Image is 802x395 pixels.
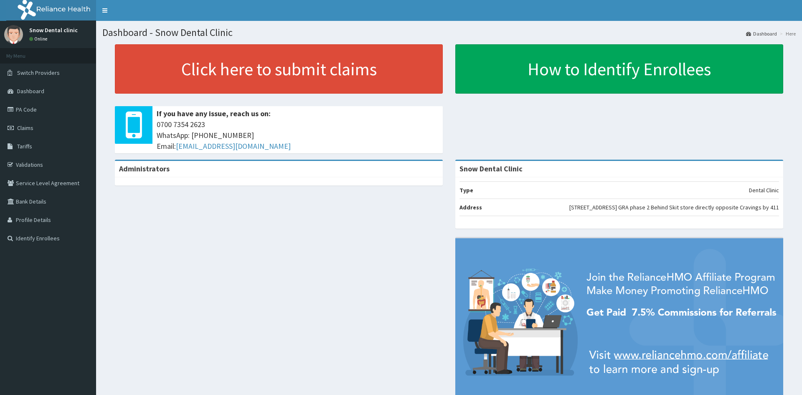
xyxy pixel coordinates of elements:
span: Tariffs [17,143,32,150]
li: Here [778,30,796,37]
span: Claims [17,124,33,132]
h1: Dashboard - Snow Dental Clinic [102,27,796,38]
a: How to Identify Enrollees [455,44,783,94]
a: [EMAIL_ADDRESS][DOMAIN_NAME] [176,141,291,151]
strong: Snow Dental Clinic [459,164,523,173]
p: Snow Dental clinic [29,27,78,33]
img: User Image [4,25,23,44]
b: If you have any issue, reach us on: [157,109,271,118]
b: Address [459,204,482,211]
a: Online [29,36,49,42]
a: Click here to submit claims [115,44,443,94]
span: Dashboard [17,87,44,95]
a: Dashboard [746,30,777,37]
p: Dental Clinic [749,186,779,194]
b: Administrators [119,164,170,173]
span: 0700 7354 2623 WhatsApp: [PHONE_NUMBER] Email: [157,119,439,151]
b: Type [459,186,473,194]
span: Switch Providers [17,69,60,76]
p: [STREET_ADDRESS] GRA phase 2 Behind Skit store directly opposite Cravings by 411 [569,203,779,212]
